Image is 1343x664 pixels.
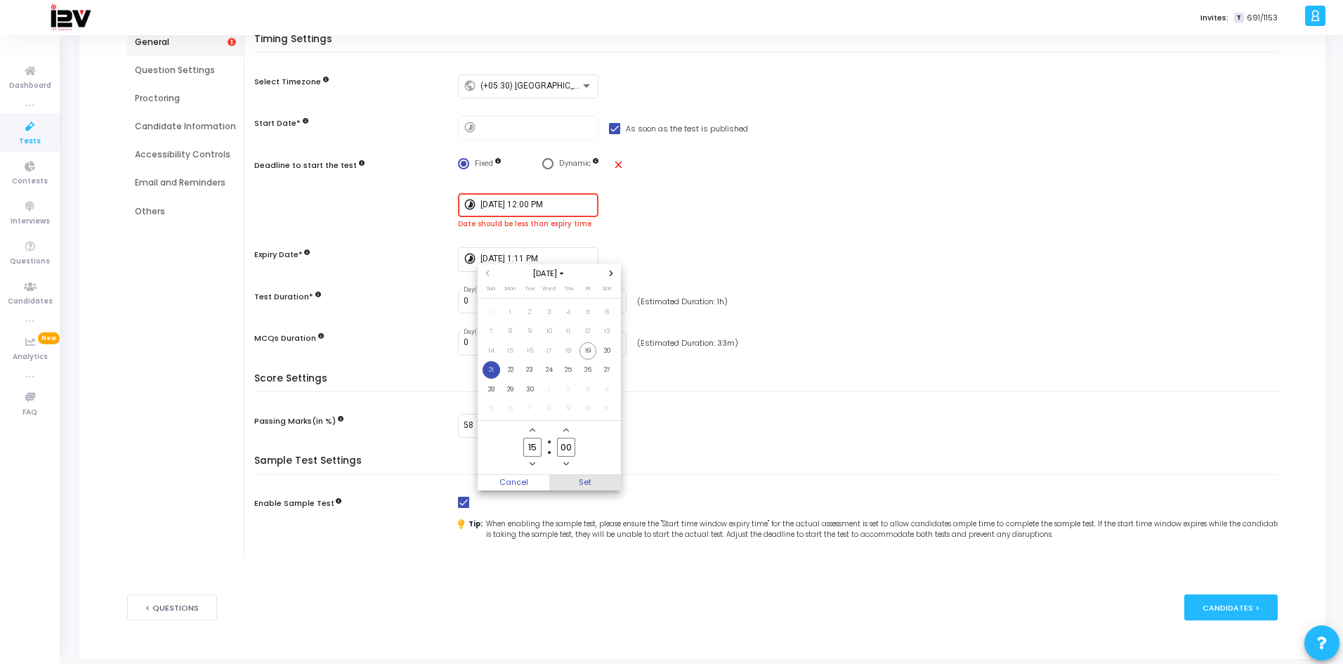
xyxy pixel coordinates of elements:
button: Cancel [478,475,549,490]
td: September 29, 2025 [501,379,520,399]
td: September 2, 2025 [520,302,540,322]
td: September 7, 2025 [482,322,502,341]
span: 20 [598,342,616,360]
span: 6 [598,304,616,321]
td: September 30, 2025 [520,379,540,399]
span: 3 [541,304,558,321]
button: Set [549,475,621,490]
span: 10 [579,400,597,417]
span: [DATE] [528,268,570,280]
td: October 9, 2025 [559,399,579,419]
td: September 14, 2025 [482,341,502,360]
span: 7 [521,400,539,417]
td: September 1, 2025 [501,302,520,322]
td: September 11, 2025 [559,322,579,341]
span: Tue [525,285,535,292]
td: October 6, 2025 [501,399,520,419]
td: October 4, 2025 [598,379,617,399]
span: 2 [560,381,577,398]
span: 1 [502,304,520,321]
span: 11 [560,323,577,340]
span: 12 [579,323,597,340]
span: 28 [483,381,500,398]
span: 27 [598,361,616,379]
span: 29 [502,381,520,398]
td: September 9, 2025 [520,322,540,341]
span: 16 [521,342,539,360]
span: Wed [542,285,556,292]
button: Minus a minute [561,458,572,470]
th: Wednesday [539,284,559,298]
th: Tuesday [520,284,540,298]
td: September 10, 2025 [539,322,559,341]
span: 22 [502,361,520,379]
span: 18 [560,342,577,360]
span: 10 [541,323,558,340]
td: October 2, 2025 [559,379,579,399]
span: 11 [598,400,616,417]
td: September 8, 2025 [501,322,520,341]
td: October 3, 2025 [578,379,598,399]
span: 1 [541,381,558,398]
td: October 11, 2025 [598,399,617,419]
span: Sat [603,285,611,292]
button: Add a hour [527,424,539,436]
td: September 15, 2025 [501,341,520,360]
td: September 20, 2025 [598,341,617,360]
span: 24 [541,361,558,379]
span: 17 [541,342,558,360]
span: 8 [541,400,558,417]
td: August 31, 2025 [482,302,502,322]
td: September 12, 2025 [578,322,598,341]
td: September 3, 2025 [539,302,559,322]
span: 19 [579,342,597,360]
td: September 16, 2025 [520,341,540,360]
span: 4 [560,304,577,321]
span: 5 [483,400,500,417]
td: September 21, 2025 [482,360,502,380]
span: 5 [579,304,597,321]
span: 23 [521,361,539,379]
td: October 1, 2025 [539,379,559,399]
td: September 23, 2025 [520,360,540,380]
button: Next month [605,268,617,280]
td: September 24, 2025 [539,360,559,380]
td: October 10, 2025 [578,399,598,419]
span: 8 [502,323,520,340]
span: 25 [560,361,577,379]
span: 14 [483,342,500,360]
th: Sunday [482,284,502,298]
span: Thu [564,285,573,292]
td: October 8, 2025 [539,399,559,419]
td: September 19, 2025 [578,341,598,360]
th: Friday [578,284,598,298]
button: Minus a hour [527,458,539,470]
span: 13 [598,323,616,340]
td: September 4, 2025 [559,302,579,322]
span: 4 [598,381,616,398]
th: Thursday [559,284,579,298]
span: Sun [487,285,495,292]
th: Saturday [598,284,617,298]
td: September 28, 2025 [482,379,502,399]
button: Choose month and year [528,268,570,280]
span: 30 [521,381,539,398]
td: September 5, 2025 [578,302,598,322]
td: October 7, 2025 [520,399,540,419]
th: Monday [501,284,520,298]
span: 6 [502,400,520,417]
span: 9 [521,323,539,340]
td: September 13, 2025 [598,322,617,341]
td: September 27, 2025 [598,360,617,380]
td: September 17, 2025 [539,341,559,360]
td: September 25, 2025 [559,360,579,380]
button: Previous month [482,268,494,280]
span: 15 [502,342,520,360]
td: September 6, 2025 [598,302,617,322]
span: 2 [521,304,539,321]
td: October 5, 2025 [482,399,502,419]
span: 9 [560,400,577,417]
span: Fri [586,285,590,292]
